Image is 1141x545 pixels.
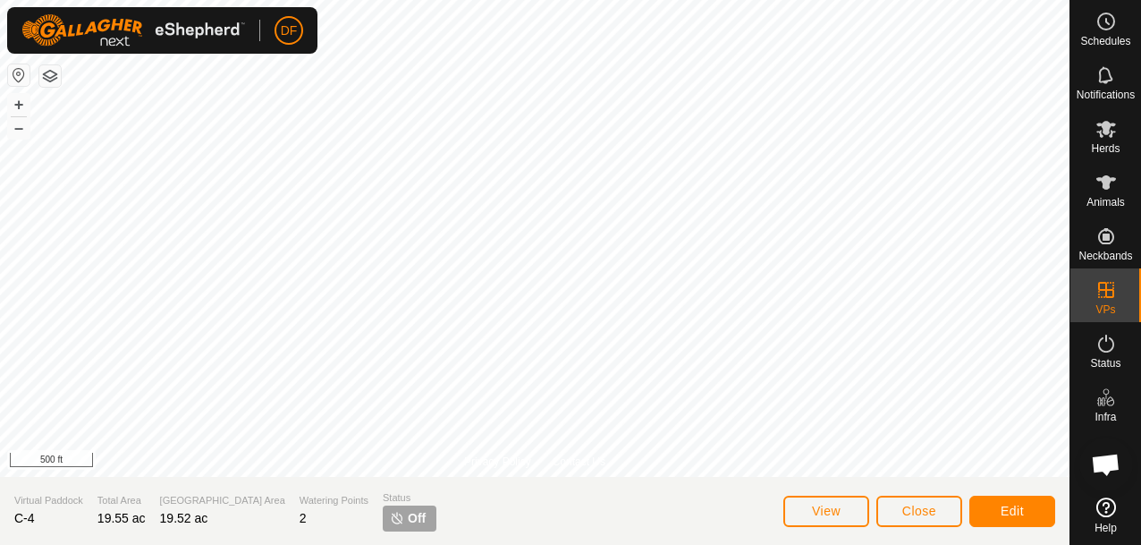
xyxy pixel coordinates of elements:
span: 19.55 ac [97,511,146,525]
a: Privacy Policy [464,454,531,470]
button: Close [876,496,962,527]
span: 19.52 ac [160,511,208,525]
span: Close [902,504,936,518]
a: Contact Us [553,454,605,470]
span: VPs [1095,304,1115,315]
span: View [812,504,841,518]
span: Neckbands [1078,251,1132,261]
span: Herds [1091,143,1120,154]
span: Help [1095,523,1117,533]
button: Map Layers [39,65,61,87]
a: Help [1070,490,1141,541]
span: Animals [1086,197,1125,208]
span: Edit [1001,504,1024,518]
button: + [8,94,30,115]
button: – [8,117,30,139]
span: Infra [1095,412,1116,422]
span: [GEOGRAPHIC_DATA] Area [160,493,285,508]
span: Watering Points [300,493,368,508]
span: Status [1090,358,1120,369]
img: turn-off [390,511,404,525]
span: C-4 [14,511,35,525]
span: Virtual Paddock [14,493,83,508]
div: Open chat [1079,438,1133,491]
button: View [783,496,869,527]
button: Edit [969,496,1055,527]
span: 2 [300,511,307,525]
span: DF [281,21,298,40]
span: Notifications [1077,89,1135,100]
span: Status [383,490,436,506]
button: Reset Map [8,64,30,86]
img: Gallagher Logo [21,14,245,47]
span: Total Area [97,493,146,508]
span: Schedules [1080,36,1130,47]
span: Off [408,509,426,528]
